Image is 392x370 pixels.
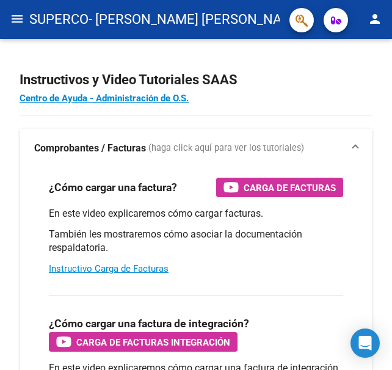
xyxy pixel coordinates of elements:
[49,332,238,352] button: Carga de Facturas Integración
[10,12,24,26] mat-icon: menu
[148,142,304,155] span: (haga click aquí para ver los tutoriales)
[76,335,230,350] span: Carga de Facturas Integración
[20,93,189,104] a: Centro de Ayuda - Administración de O.S.
[216,178,343,197] button: Carga de Facturas
[49,315,249,332] h3: ¿Cómo cargar una factura de integración?
[368,12,382,26] mat-icon: person
[244,180,336,195] span: Carga de Facturas
[29,6,89,33] span: SUPERCO
[49,228,343,255] p: También les mostraremos cómo asociar la documentación respaldatoria.
[49,207,343,220] p: En este video explicaremos cómo cargar facturas.
[49,179,177,196] h3: ¿Cómo cargar una factura?
[89,6,305,33] span: - [PERSON_NAME] [PERSON_NAME]
[350,328,380,358] div: Open Intercom Messenger
[34,142,146,155] strong: Comprobantes / Facturas
[20,68,372,92] h2: Instructivos y Video Tutoriales SAAS
[49,263,169,274] a: Instructivo Carga de Facturas
[20,129,372,168] mat-expansion-panel-header: Comprobantes / Facturas (haga click aquí para ver los tutoriales)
